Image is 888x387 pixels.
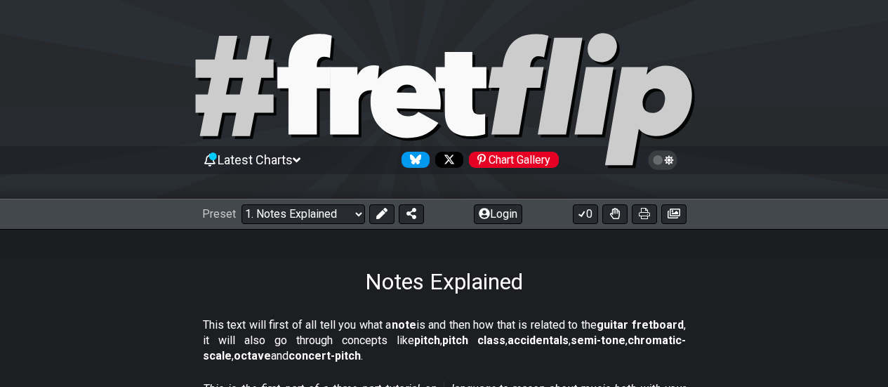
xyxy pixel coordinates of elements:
[396,152,430,168] a: Follow #fretflip at Bluesky
[655,154,671,166] span: Toggle light / dark theme
[289,349,361,362] strong: concert-pitch
[218,152,293,167] span: Latest Charts
[234,349,271,362] strong: octave
[469,152,559,168] div: Chart Gallery
[399,204,424,224] button: Share Preset
[474,204,522,224] button: Login
[442,334,505,347] strong: pitch class
[571,334,625,347] strong: semi-tone
[597,318,684,332] strong: guitar fretboard
[202,207,236,221] span: Preset
[430,152,463,168] a: Follow #fretflip at X
[365,268,523,295] h1: Notes Explained
[463,152,559,168] a: #fretflip at Pinterest
[369,204,395,224] button: Edit Preset
[392,318,416,332] strong: note
[508,334,569,347] strong: accidentals
[414,334,440,347] strong: pitch
[241,204,365,224] select: Preset
[661,204,687,224] button: Create image
[602,204,628,224] button: Toggle Dexterity for all fretkits
[203,317,686,365] p: This text will first of all tell you what a is and then how that is related to the , it will also...
[632,204,657,224] button: Print
[573,204,598,224] button: 0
